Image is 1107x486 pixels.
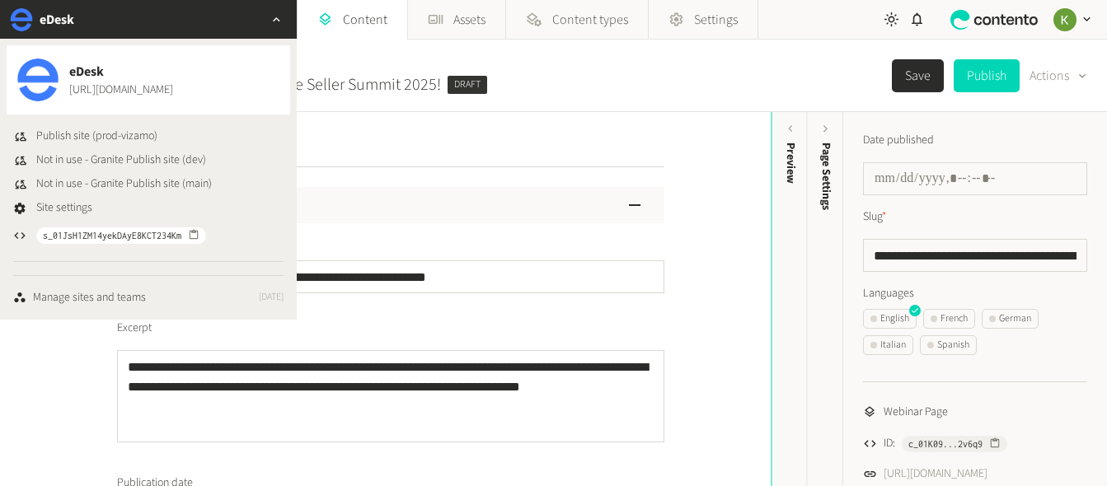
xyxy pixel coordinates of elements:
a: Manage sites and teams [13,289,146,306]
div: Preview [781,143,799,184]
label: Date published [863,132,934,149]
span: Site settings [36,199,92,217]
div: English [870,311,909,326]
button: English [863,309,917,329]
label: Languages [863,285,1087,302]
button: Save [892,59,944,92]
span: Excerpt [117,320,152,337]
a: [URL][DOMAIN_NAME] [884,465,987,483]
button: s_01JsH1ZM14yekDAyE8KCT234Km [36,227,206,244]
button: Italian [863,335,913,355]
div: German [989,311,1031,326]
a: Site settings [13,199,92,217]
button: Not in use - Granite Publish site (dev) [13,152,206,169]
span: s_01JsH1ZM14yekDAyE8KCT234Km [43,228,181,243]
span: Settings [694,10,738,30]
span: [DATE] [259,290,284,305]
div: Manage sites and teams [33,289,146,306]
span: Webinar Page [884,404,948,421]
button: French [923,309,975,329]
button: German [982,309,1039,329]
button: c_01K09...2v6q9 [902,436,1007,452]
img: eDesk [10,8,33,31]
img: eDesk [16,58,59,101]
button: Publish [954,59,1020,92]
button: Publish site (prod-vizamo) [13,128,157,145]
span: eDesk [69,62,173,82]
span: ID: [884,435,895,452]
button: Actions [1030,59,1087,92]
span: Not in use - Granite Publish site (main) [36,175,212,193]
span: Not in use - Granite Publish site (dev) [36,152,206,169]
div: French [931,311,968,326]
div: Spanish [927,338,969,353]
span: Draft [448,76,487,94]
label: Slug [863,208,887,226]
span: Page Settings [818,143,835,210]
div: Italian [870,338,906,353]
h2: eDesk [40,10,74,30]
a: [URL][DOMAIN_NAME] [69,82,173,99]
span: Publish site (prod-vizamo) [36,128,157,145]
span: Content types [552,10,628,30]
img: Keelin Terry [1053,8,1077,31]
button: Not in use - Granite Publish site (main) [13,175,212,193]
span: c_01K09...2v6q9 [908,437,983,451]
button: Spanish [920,335,977,355]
